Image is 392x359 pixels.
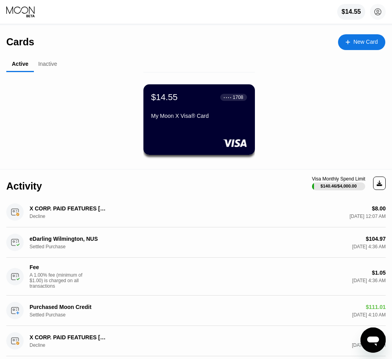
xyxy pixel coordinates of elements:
div: ● ● ● ● [224,96,232,99]
div: [DATE] 4:10 AM [352,312,386,318]
div: Decline [30,342,69,348]
iframe: 開啟傳訊視窗按鈕 [360,327,386,353]
div: $1.05 [372,270,386,276]
div: FeeA 1.00% fee (minimum of $1.00) is charged on all transactions$1.05[DATE] 4:36 AM [6,258,386,296]
div: Settled Purchase [30,312,69,318]
div: $14.55 [337,4,365,20]
div: A 1.00% fee (minimum of $1.00) is charged on all transactions [30,272,89,289]
div: Activity [6,180,42,192]
div: X CORP. PAID FEATURES [PHONE_NUMBER] USDecline$8.00[DATE] 6:07 PM [6,326,386,356]
div: New Card [338,34,385,50]
div: $111.01 [366,304,386,310]
div: X CORP. PAID FEATURES [PHONE_NUMBER] US [30,334,108,340]
div: eDarling Wilmington, NUSSettled Purchase$104.97[DATE] 4:36 AM [6,227,386,258]
div: $14.55● ● ● ●1708My Moon X Visa® Card [143,84,255,155]
div: $104.97 [366,236,386,242]
div: [DATE] 4:36 AM [352,244,386,249]
div: Decline [30,214,69,219]
div: Active [12,61,28,67]
div: $14.55 [151,92,178,102]
div: $14.55 [342,8,361,15]
div: New Card [353,39,378,45]
div: [DATE] 4:36 AM [352,278,386,283]
div: $140.46 / $4,000.00 [321,184,357,188]
div: Inactive [38,61,57,67]
div: Purchased Moon CreditSettled Purchase$111.01[DATE] 4:10 AM [6,296,386,326]
div: [DATE] 6:07 PM [352,342,386,348]
div: X CORP. PAID FEATURES [PHONE_NUMBER] US [30,205,108,212]
div: Settled Purchase [30,244,69,249]
div: $8.00 [372,205,386,212]
div: Cards [6,36,34,48]
div: My Moon X Visa® Card [151,113,247,119]
div: [DATE] 12:07 AM [349,214,386,219]
div: Fee [30,264,108,270]
div: 1708 [233,95,243,100]
div: Visa Monthly Spend Limit [312,176,365,182]
div: eDarling Wilmington, NUS [30,236,108,242]
div: Visa Monthly Spend Limit$140.46/$4,000.00 [312,176,365,190]
div: Purchased Moon Credit [30,304,108,310]
div: X CORP. PAID FEATURES [PHONE_NUMBER] USDecline$8.00[DATE] 12:07 AM [6,197,386,227]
